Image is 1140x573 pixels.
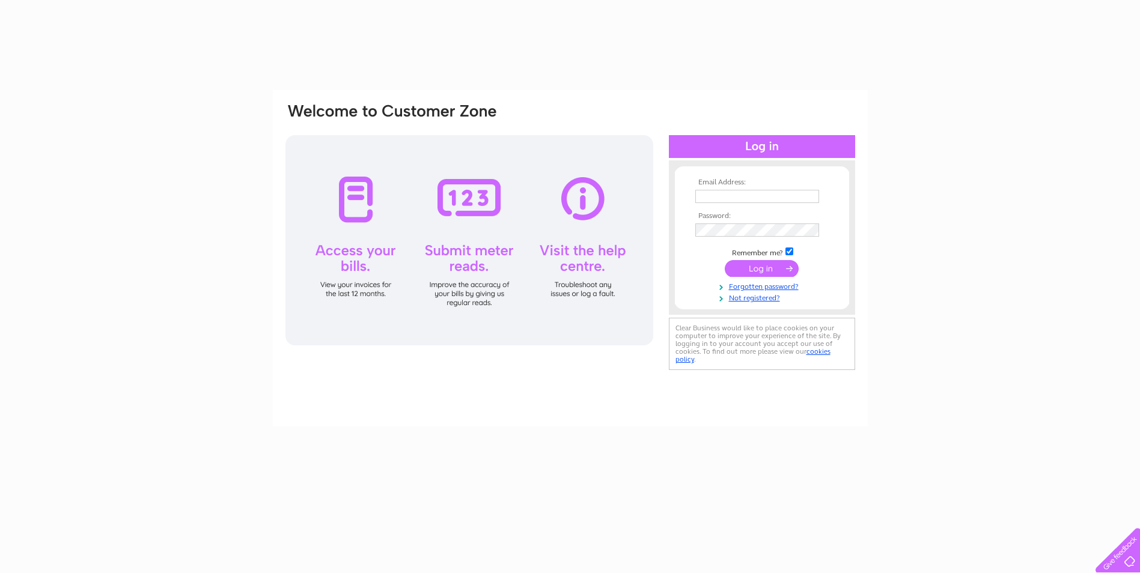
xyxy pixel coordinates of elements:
[675,347,831,363] a: cookies policy
[695,291,832,303] a: Not registered?
[669,318,855,370] div: Clear Business would like to place cookies on your computer to improve your experience of the sit...
[695,280,832,291] a: Forgotten password?
[725,260,799,277] input: Submit
[692,178,832,187] th: Email Address:
[692,212,832,220] th: Password:
[692,246,832,258] td: Remember me?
